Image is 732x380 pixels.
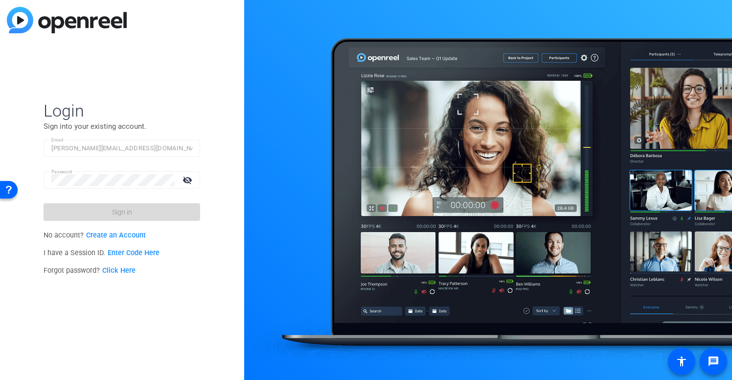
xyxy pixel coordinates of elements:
[44,231,146,239] span: No account?
[708,356,719,367] mat-icon: message
[51,169,72,174] mat-label: Password
[177,173,200,187] mat-icon: visibility_off
[102,266,136,275] a: Click Here
[108,249,160,257] a: Enter Code Here
[51,137,64,142] mat-label: Email
[44,266,136,275] span: Forgot password?
[86,231,146,239] a: Create an Account
[676,356,687,367] mat-icon: accessibility
[44,121,200,132] p: Sign into your existing account.
[51,142,192,154] input: Enter Email Address
[7,7,127,33] img: blue-gradient.svg
[44,249,160,257] span: I have a Session ID.
[44,100,200,121] span: Login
